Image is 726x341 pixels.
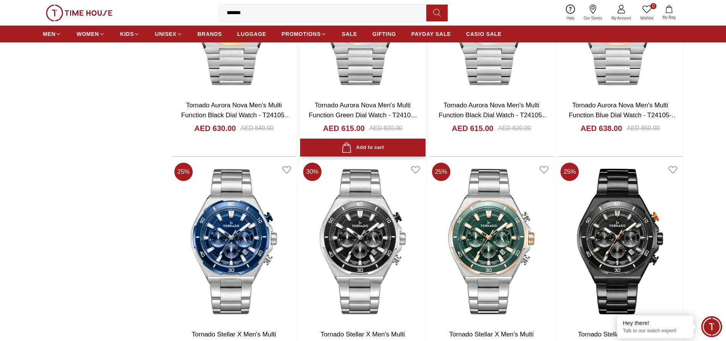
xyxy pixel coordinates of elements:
div: Hey there! [623,319,688,327]
h4: AED 615.00 [452,123,494,134]
a: Tornado Aurora Nova Men's Multi Function Black Dial Watch - T24105-TBSB [181,102,291,128]
h4: AED 630.00 [194,123,236,134]
a: SALE [342,27,357,41]
a: KIDS [120,27,140,41]
div: AED 840.00 [240,124,273,133]
span: 25 % [560,163,579,181]
span: My Account [608,15,634,21]
span: 0 [650,3,656,9]
span: 25 % [174,163,193,181]
a: LUGGAGE [237,27,266,41]
span: Our Stores [581,15,605,21]
a: PAYDAY SALE [411,27,451,41]
div: AED 820.00 [498,124,531,133]
span: LUGGAGE [237,30,266,38]
h4: AED 638.00 [581,123,622,134]
span: UNISEX [155,30,176,38]
img: Tornado Stellar X Men's Multi Function Black Dial Watch - T24104-SBSB [300,160,426,323]
div: AED 850.00 [627,124,659,133]
a: MEN [43,27,61,41]
img: Tornado Stellar X Men's Multi Function Green Dial Watch - T24104-KBSHK [429,160,554,323]
a: BRANDS [198,27,222,41]
p: Talk to our watch expert! [623,328,688,334]
div: AED 820.00 [369,124,402,133]
span: CASIO SALE [466,30,502,38]
div: Chat Widget [701,316,722,337]
a: PROMOTIONS [281,27,326,41]
span: Help [564,15,578,21]
div: Add to cart [341,142,384,153]
a: GIFTING [372,27,396,41]
a: Help [562,3,579,23]
span: PAYDAY SALE [411,30,451,38]
a: Tornado Aurora Nova Men's Multi Function Black Dial Watch - T24105-SBSB [439,102,548,128]
a: CASIO SALE [466,27,502,41]
a: WOMEN [76,27,105,41]
span: WOMEN [76,30,99,38]
span: My Bag [659,15,679,20]
span: GIFTING [372,30,396,38]
span: PROMOTIONS [281,30,321,38]
button: My Bag [658,4,680,22]
span: SALE [342,30,357,38]
img: Tornado Stellar X Men's Multi Function Black Dial Watch - T24104-BBBB [557,160,683,323]
img: Tornado Stellar X Men's Multi Function Blue Dial Watch - T24104-SBSN [171,160,297,323]
button: Add to cart [300,139,426,157]
span: 25 % [432,163,450,181]
span: BRANDS [198,30,222,38]
span: 30 % [303,163,322,181]
a: Our Stores [579,3,607,23]
a: Tornado Aurora Nova Men's Multi Function Blue Dial Watch - T24105-KBSN [569,102,678,128]
h4: AED 615.00 [323,123,365,134]
span: MEN [43,30,55,38]
span: Wishlist [637,15,656,21]
a: 0Wishlist [636,3,658,23]
img: ... [46,5,112,21]
a: UNISEX [155,27,182,41]
a: Tornado Aurora Nova Men's Multi Function Green Dial Watch - T24105-SBSH [309,102,417,128]
span: KIDS [120,30,134,38]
